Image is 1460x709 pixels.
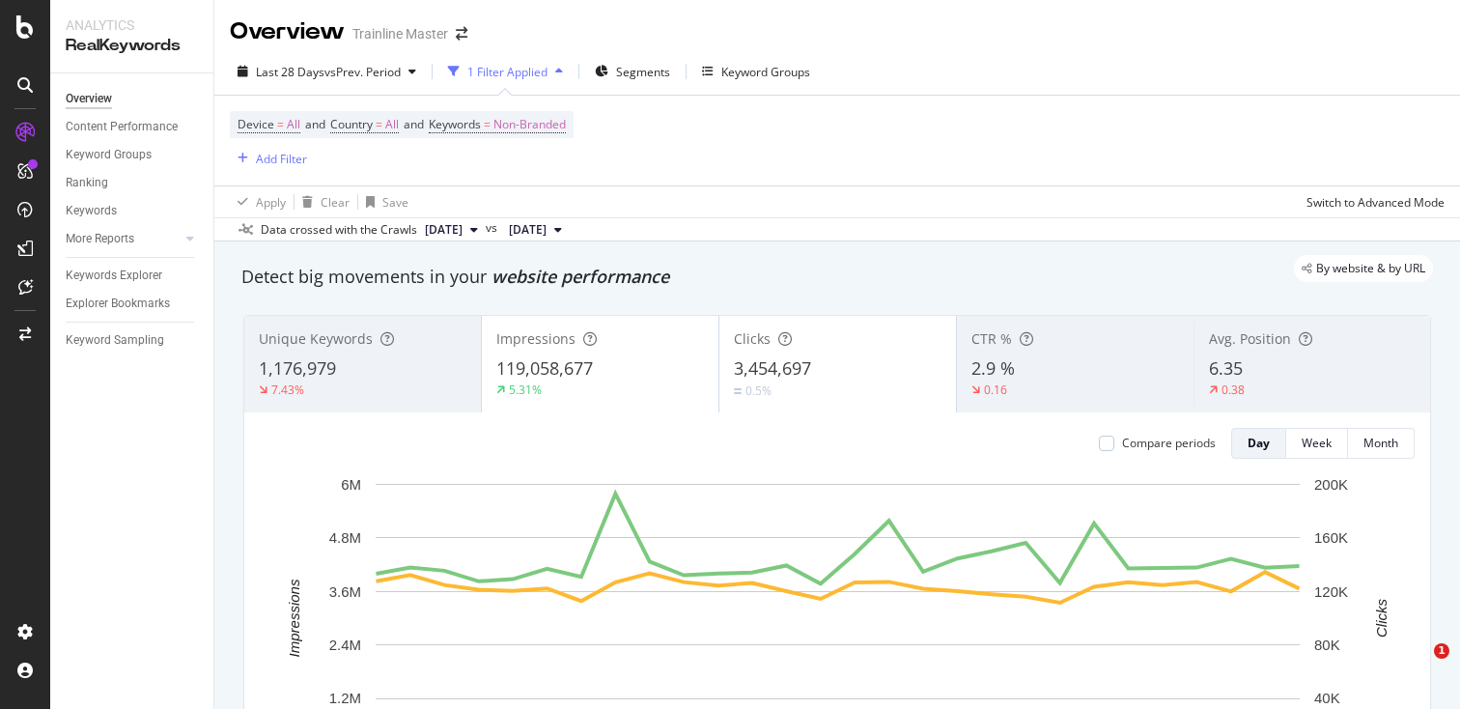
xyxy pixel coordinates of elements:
span: 3,454,697 [734,356,811,380]
div: Keywords [66,201,117,221]
a: Overview [66,89,200,109]
span: Non-Branded [493,111,566,138]
div: Save [382,194,408,211]
span: Device [238,116,274,132]
span: 6.35 [1209,356,1243,380]
span: 1,176,979 [259,356,336,380]
span: Keywords [429,116,481,132]
text: 160K [1314,529,1348,546]
span: vs [486,219,501,237]
div: Overview [66,89,112,109]
span: Impressions [496,329,576,348]
div: More Reports [66,229,134,249]
span: Last 28 Days [256,64,324,80]
div: Data crossed with the Crawls [261,221,417,239]
span: Avg. Position [1209,329,1291,348]
div: Analytics [66,15,198,35]
button: Clear [295,186,350,217]
div: Overview [230,15,345,48]
div: 0.5% [745,383,772,399]
span: vs Prev. Period [324,64,401,80]
div: Clear [321,194,350,211]
div: 0.38 [1221,382,1245,398]
button: Apply [230,186,286,217]
span: Unique Keywords [259,329,373,348]
div: Apply [256,194,286,211]
div: Day [1248,435,1270,451]
span: Clicks [734,329,771,348]
text: Impressions [286,579,302,657]
span: 2025 Sep. 21st [425,221,463,239]
div: 7.43% [271,382,304,398]
button: [DATE] [417,218,486,241]
div: 1 Filter Applied [467,64,547,80]
span: = [277,116,284,132]
span: = [484,116,491,132]
text: Clicks [1373,598,1390,637]
a: Keyword Sampling [66,330,200,351]
span: = [376,116,382,132]
text: 200K [1314,476,1348,493]
span: 1 [1434,643,1449,659]
text: 1.2M [329,690,361,706]
div: arrow-right-arrow-left [456,27,467,41]
a: More Reports [66,229,181,249]
div: legacy label [1294,255,1433,282]
div: Week [1302,435,1332,451]
a: Explorer Bookmarks [66,294,200,314]
div: Content Performance [66,117,178,137]
span: and [404,116,424,132]
button: Segments [587,56,678,87]
div: Ranking [66,173,108,193]
text: 2.4M [329,637,361,653]
button: Last 28 DaysvsPrev. Period [230,56,424,87]
span: All [287,111,300,138]
button: [DATE] [501,218,570,241]
span: 2025 Aug. 24th [509,221,547,239]
div: RealKeywords [66,35,198,57]
button: Month [1348,428,1415,459]
a: Keywords [66,201,200,221]
span: Segments [616,64,670,80]
div: 5.31% [509,382,542,398]
span: 119,058,677 [496,356,593,380]
div: Explorer Bookmarks [66,294,170,314]
button: Week [1286,428,1348,459]
div: Compare periods [1122,435,1216,451]
div: Trainline Master [352,24,448,43]
button: Save [358,186,408,217]
div: Keyword Groups [721,64,810,80]
text: 4.8M [329,529,361,546]
text: 3.6M [329,583,361,600]
button: Keyword Groups [694,56,818,87]
text: 6M [341,476,361,493]
div: Switch to Advanced Mode [1306,194,1445,211]
span: All [385,111,399,138]
a: Content Performance [66,117,200,137]
span: By website & by URL [1316,263,1425,274]
div: 0.16 [984,382,1007,398]
div: Keyword Groups [66,145,152,165]
span: 2.9 % [971,356,1015,380]
iframe: Intercom live chat [1394,643,1441,690]
span: CTR % [971,329,1012,348]
a: Keyword Groups [66,145,200,165]
text: 120K [1314,583,1348,600]
button: Switch to Advanced Mode [1299,186,1445,217]
span: and [305,116,325,132]
a: Keywords Explorer [66,266,200,286]
a: Ranking [66,173,200,193]
button: 1 Filter Applied [440,56,571,87]
div: Month [1363,435,1398,451]
text: 80K [1314,637,1340,653]
span: Country [330,116,373,132]
div: Add Filter [256,151,307,167]
text: 40K [1314,690,1340,706]
button: Day [1231,428,1286,459]
div: Keyword Sampling [66,330,164,351]
div: Keywords Explorer [66,266,162,286]
button: Add Filter [230,147,307,170]
img: Equal [734,388,742,394]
